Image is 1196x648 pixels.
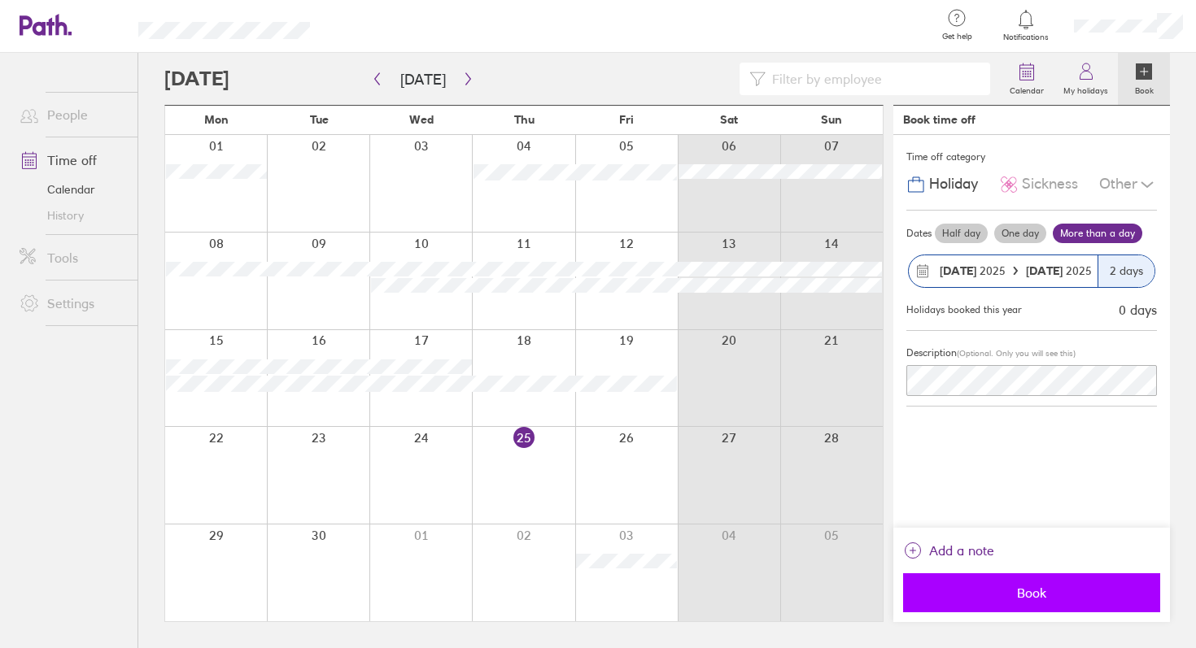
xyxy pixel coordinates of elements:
div: Other [1099,169,1157,200]
label: More than a day [1053,224,1142,243]
div: Holidays booked this year [906,304,1022,315]
span: Notifications [1000,33,1053,42]
span: Sat [720,113,738,126]
a: History [7,202,137,228]
span: Sun [821,113,842,126]
span: Sickness [1022,176,1078,193]
span: Thu [514,113,535,126]
div: 2 days [1098,255,1155,287]
label: Book [1125,81,1163,96]
strong: [DATE] [940,263,976,278]
label: Half day [935,224,988,243]
span: (Optional. Only you will see this) [957,348,1076,359]
a: Tools [7,241,137,274]
a: Book [1118,53,1170,105]
span: Wed [409,113,434,126]
button: [DATE] 2025[DATE] 20252 days [906,246,1157,296]
a: People [7,98,137,131]
span: Holiday [929,176,978,193]
button: Add a note [903,537,994,563]
span: Fri [619,113,634,126]
button: [DATE] [387,66,459,93]
span: Dates [906,228,932,239]
input: Filter by employee [766,63,980,94]
div: 0 days [1119,302,1157,317]
a: My holidays [1054,53,1118,105]
div: Book time off [903,113,976,126]
span: 2025 [1026,264,1092,277]
div: Time off category [906,145,1157,169]
label: One day [994,224,1046,243]
a: Calendar [1000,53,1054,105]
span: Add a note [929,537,994,563]
a: Settings [7,287,137,320]
a: Calendar [7,176,137,202]
span: Get help [931,32,984,41]
span: Tue [310,113,329,126]
label: Calendar [1000,81,1054,96]
span: 2025 [940,264,1006,277]
a: Notifications [1000,8,1053,42]
label: My holidays [1054,81,1118,96]
span: Description [906,346,957,359]
span: Mon [204,113,229,126]
span: Book [914,585,1149,600]
button: Book [903,573,1160,612]
strong: [DATE] [1026,263,1066,278]
a: Time off [7,144,137,176]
